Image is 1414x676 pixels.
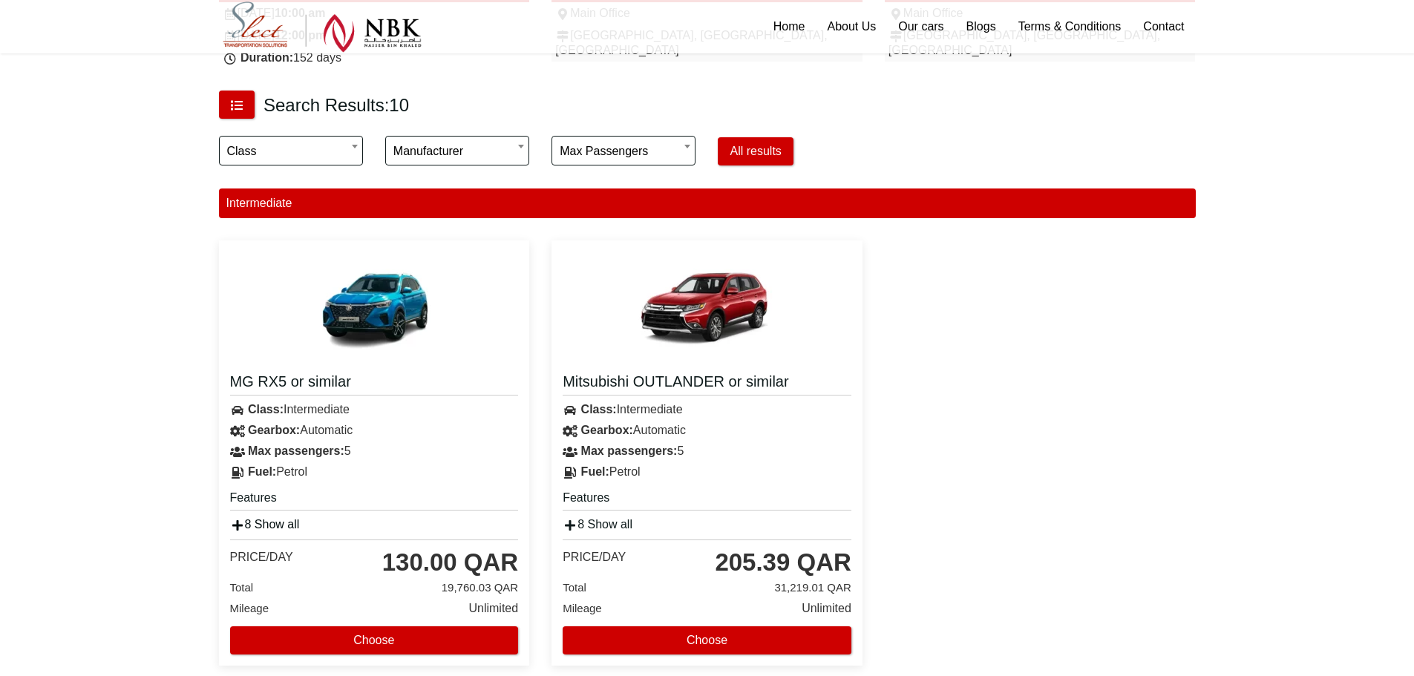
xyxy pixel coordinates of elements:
[468,598,518,619] span: Unlimited
[774,577,851,598] span: 31,219.01 QAR
[560,137,687,166] span: Max passengers
[563,372,851,396] a: Mitsubishi OUTLANDER or similar
[285,252,463,363] img: MG RX5 or similar
[389,95,409,115] span: 10
[442,577,518,598] span: 19,760.03 QAR
[230,518,300,531] a: 8 Show all
[581,444,678,457] strong: Max passengers:
[563,626,851,654] button: Choose
[219,399,530,420] div: Intermediate
[230,490,519,511] h5: Features
[551,441,863,462] div: 5
[248,465,276,478] strong: Fuel:
[581,424,633,436] strong: Gearbox:
[230,626,519,654] button: Choose
[223,50,526,65] div: 152 days
[393,137,521,166] span: Manufacturer
[264,94,409,117] h3: Search Results:
[551,420,863,441] div: Automatic
[581,403,617,416] strong: Class:
[718,137,793,165] button: All results
[618,252,796,363] img: Mitsubishi OUTLANDER or similar
[802,598,851,619] span: Unlimited
[248,444,344,457] strong: Max passengers:
[248,403,284,416] strong: Class:
[581,465,609,478] strong: Fuel:
[563,490,851,511] h5: Features
[219,441,530,462] div: 5
[230,581,254,594] span: Total
[563,602,602,614] span: Mileage
[248,424,300,436] strong: Gearbox:
[240,51,293,64] strong: Duration:
[382,548,518,577] div: 130.00 QAR
[219,188,1196,218] div: Intermediate
[230,602,269,614] span: Mileage
[715,548,851,577] div: 205.39 QAR
[219,420,530,441] div: Automatic
[227,137,355,166] span: Class
[385,136,529,165] span: Manufacturer
[563,581,586,594] span: Total
[563,518,632,531] a: 8 Show all
[563,550,626,565] div: Price/day
[551,462,863,482] div: Petrol
[219,136,363,165] span: Class
[223,1,422,53] img: Select Rent a Car
[219,462,530,482] div: Petrol
[230,372,519,396] a: MG RX5 or similar
[230,550,293,565] div: Price/day
[551,399,863,420] div: Intermediate
[551,136,695,165] span: Max passengers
